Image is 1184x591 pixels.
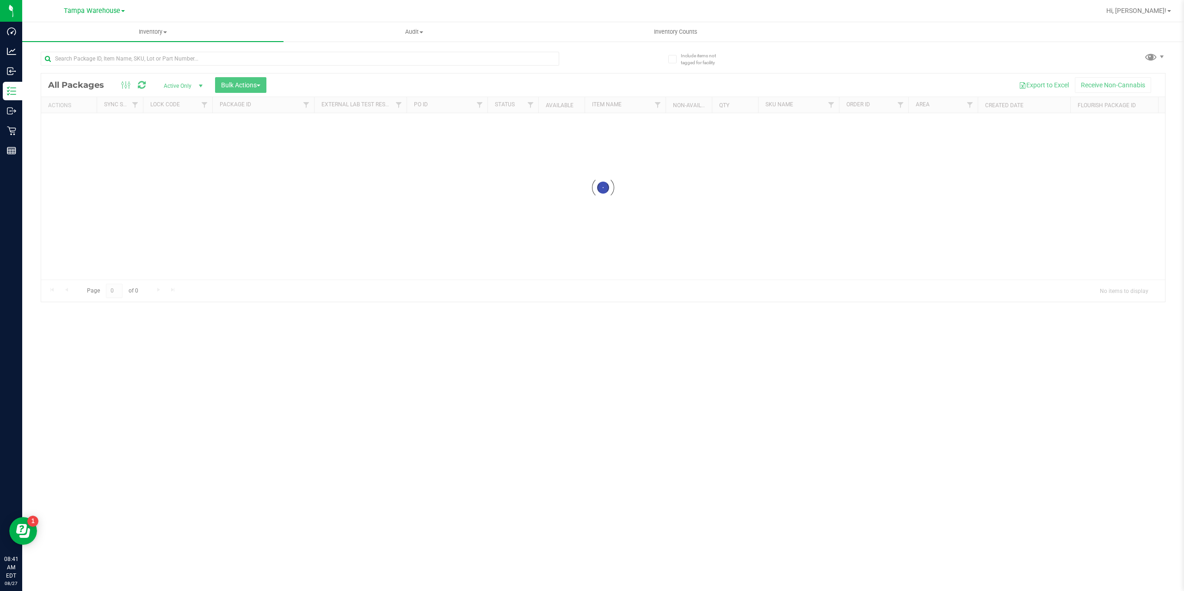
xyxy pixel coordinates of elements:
span: Hi, [PERSON_NAME]! [1106,7,1166,14]
span: Inventory Counts [641,28,710,36]
span: Audit [284,28,544,36]
inline-svg: Inventory [7,86,16,96]
iframe: Resource center unread badge [27,516,38,527]
inline-svg: Outbound [7,106,16,116]
inline-svg: Retail [7,126,16,135]
span: Include items not tagged for facility [681,52,727,66]
a: Audit [284,22,545,42]
a: Inventory [22,22,284,42]
input: Search Package ID, Item Name, SKU, Lot or Part Number... [41,52,559,66]
iframe: Resource center [9,517,37,545]
inline-svg: Analytics [7,47,16,56]
span: Tampa Warehouse [64,7,120,15]
span: Inventory [22,28,284,36]
inline-svg: Dashboard [7,27,16,36]
inline-svg: Inbound [7,67,16,76]
p: 08:41 AM EDT [4,555,18,580]
a: Inventory Counts [545,22,806,42]
inline-svg: Reports [7,146,16,155]
p: 08/27 [4,580,18,587]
